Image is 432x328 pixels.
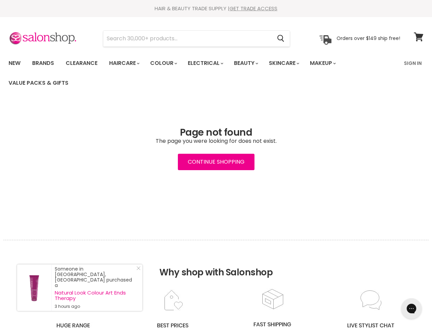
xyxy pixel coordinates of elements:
p: Orders over $149 ship free! [337,35,400,41]
a: Value Packs & Gifts [3,76,74,90]
a: Skincare [264,56,303,70]
a: Electrical [183,56,227,70]
a: Clearance [61,56,103,70]
small: 3 hours ago [55,304,135,309]
a: Continue Shopping [178,154,254,170]
a: Close Notification [134,266,141,273]
a: Visit product page [17,264,51,311]
a: Sign In [400,56,426,70]
svg: Close Icon [136,266,141,270]
iframe: Gorgias live chat messenger [398,296,425,321]
a: GET TRADE ACCESS [230,5,277,12]
a: Beauty [229,56,262,70]
p: The page you were looking for does not exist. [9,138,423,144]
a: New [3,56,26,70]
input: Search [103,31,272,46]
button: Search [272,31,290,46]
div: Someone in [GEOGRAPHIC_DATA], [GEOGRAPHIC_DATA] purchased a [55,266,135,309]
form: Product [103,30,290,47]
a: Brands [27,56,59,70]
a: Natural Look Colour Art Ends Therapy [55,290,135,301]
ul: Main menu [3,53,400,93]
h1: Page not found [9,127,423,138]
a: Makeup [305,56,340,70]
a: Haircare [104,56,144,70]
a: Colour [145,56,181,70]
h2: Why shop with Salonshop [3,240,429,288]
